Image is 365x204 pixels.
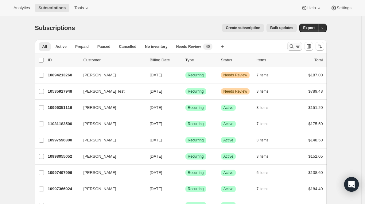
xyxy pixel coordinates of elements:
p: Status [221,57,252,63]
button: Create new view [217,42,227,51]
span: $789.48 [309,89,323,94]
span: Active [223,154,234,159]
span: $148.50 [309,138,323,142]
button: Create subscription [222,24,264,32]
button: Search and filter results [287,42,302,51]
span: Prepaid [75,44,89,49]
span: Cancelled [119,44,137,49]
div: IDCustomerBilling DateTypeStatusItemsTotal [48,57,323,63]
p: Total [314,57,323,63]
button: Customize table column order and visibility [305,42,313,51]
p: Billing Date [150,57,181,63]
button: 3 items [257,103,275,112]
span: $152.05 [309,154,323,159]
span: [PERSON_NAME] [83,105,116,111]
span: $175.50 [309,121,323,126]
button: [PERSON_NAME] [80,119,141,129]
button: Analytics [10,4,33,12]
p: 10894213260 [48,72,79,78]
div: Type [185,57,216,63]
span: [PERSON_NAME] [83,186,116,192]
span: Recurring [188,187,204,191]
span: 7 items [257,187,269,191]
button: Tools [71,4,94,12]
span: Recurring [188,170,204,175]
span: Active [223,187,234,191]
div: Items [257,57,287,63]
button: Bulk updates [266,24,297,32]
span: [PERSON_NAME] [83,72,116,78]
p: 10997366924 [48,186,79,192]
button: [PERSON_NAME] [80,152,141,161]
span: Help [307,6,316,10]
span: Create subscription [226,25,260,30]
span: 3 items [257,89,269,94]
span: Subscriptions [35,25,75,31]
span: Recurring [188,73,204,78]
span: Active [223,170,234,175]
div: 10535927948[PERSON_NAME] Test[DATE]SuccessRecurringWarningNeeds Review3 items$789.48 [48,87,323,96]
span: $184.40 [309,187,323,191]
button: 7 items [257,71,275,79]
span: Active [223,105,234,110]
button: Settings [327,4,355,12]
div: 10998055052[PERSON_NAME][DATE]SuccessRecurringSuccessActive3 items$152.05 [48,152,323,161]
div: Open Intercom Messenger [344,177,359,192]
span: Recurring [188,138,204,143]
div: 10997366924[PERSON_NAME][DATE]SuccessRecurringSuccessActive7 items$184.40 [48,185,323,193]
button: [PERSON_NAME] [80,70,141,80]
button: [PERSON_NAME] [80,184,141,194]
span: Subscriptions [38,6,66,10]
div: 10996351116[PERSON_NAME][DATE]SuccessRecurringSuccessActive3 items$151.20 [48,103,323,112]
p: 11031183500 [48,121,79,127]
button: Help [297,4,325,12]
p: ID [48,57,79,63]
span: [PERSON_NAME] [83,121,116,127]
button: 7 items [257,185,275,193]
p: 10998055052 [48,153,79,160]
span: Needs Review [176,44,201,49]
button: [PERSON_NAME] [80,168,141,178]
span: Needs Review [223,89,247,94]
span: Tools [74,6,84,10]
p: Customer [83,57,145,63]
button: Export [299,24,318,32]
span: 7 items [257,73,269,78]
span: $187.00 [309,73,323,77]
span: Recurring [188,105,204,110]
span: [DATE] [150,121,162,126]
span: 3 items [257,138,269,143]
span: $138.60 [309,170,323,175]
p: 10996351116 [48,105,79,111]
span: $151.20 [309,105,323,110]
span: Export [303,25,315,30]
button: [PERSON_NAME] [80,135,141,145]
span: [PERSON_NAME] Test [83,88,125,94]
span: Recurring [188,89,204,94]
p: 10535927948 [48,88,79,94]
span: 7 items [257,121,269,126]
span: [DATE] [150,138,162,142]
span: Active [56,44,67,49]
span: [PERSON_NAME] [83,153,116,160]
span: No inventory [145,44,167,49]
button: Subscriptions [35,4,69,12]
p: 10997596300 [48,137,79,143]
span: [DATE] [150,89,162,94]
span: [DATE] [150,73,162,77]
span: All [42,44,47,49]
button: 3 items [257,136,275,144]
span: 3 items [257,154,269,159]
span: 40 [206,44,210,49]
span: Bulk updates [270,25,293,30]
span: [DATE] [150,187,162,191]
div: 11031183500[PERSON_NAME][DATE]SuccessRecurringSuccessActive7 items$175.50 [48,120,323,128]
button: 3 items [257,87,275,96]
span: [PERSON_NAME] [83,170,116,176]
span: Settings [337,6,351,10]
div: 10997497996[PERSON_NAME][DATE]SuccessRecurringSuccessActive6 items$138.60 [48,168,323,177]
div: 10894213260[PERSON_NAME][DATE]SuccessRecurringWarningNeeds Review7 items$187.00 [48,71,323,79]
span: [DATE] [150,170,162,175]
span: Needs Review [223,73,247,78]
button: 7 items [257,120,275,128]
